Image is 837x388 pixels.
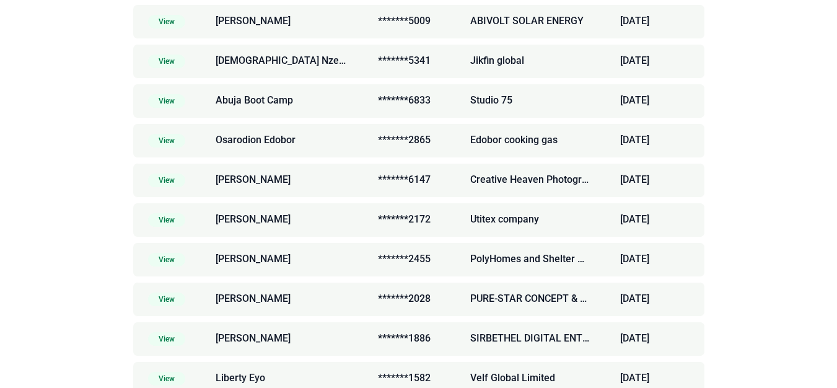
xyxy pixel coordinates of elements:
span: View [148,174,185,187]
td: [PERSON_NAME] [201,243,362,276]
span: View [148,213,185,227]
td: SIRBETHEL DIGITAL ENTERPRISES [455,322,604,356]
td: Jikfin global [455,45,604,78]
td: PolyHomes and Shelter Ltd [455,243,604,276]
td: [DATE] [605,164,704,197]
td: [DATE] [605,5,704,38]
span: View [148,332,185,346]
td: ABIVOLT SOLAR ENERGY [455,5,604,38]
td: [DATE] [605,283,704,316]
td: [PERSON_NAME] [201,283,362,316]
td: Studio 75 [455,84,604,118]
td: Osarodion Edobor [201,124,362,157]
span: View [148,55,185,68]
td: [PERSON_NAME] [201,164,362,197]
td: [DATE] [605,322,704,356]
td: [DATE] [605,203,704,237]
span: View [148,253,185,267]
span: View [148,15,185,29]
td: [DEMOGRAPHIC_DATA] Nzeka [201,45,362,78]
td: [DATE] [605,243,704,276]
td: PURE-STAR CONCEPT & MULTISERVICE LTD [455,283,604,316]
td: [DATE] [605,124,704,157]
td: Abuja Boot Camp [201,84,362,118]
td: Utitex company [455,203,604,237]
span: View [148,293,185,306]
td: [DATE] [605,45,704,78]
td: Edobor cooking gas [455,124,604,157]
span: View [148,94,185,108]
td: [PERSON_NAME] [201,322,362,356]
span: View [148,372,185,386]
td: [PERSON_NAME] [201,5,362,38]
td: Creative Heaven Photography [455,164,604,197]
td: [DATE] [605,84,704,118]
td: [PERSON_NAME] [201,203,362,237]
span: View [148,134,185,148]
